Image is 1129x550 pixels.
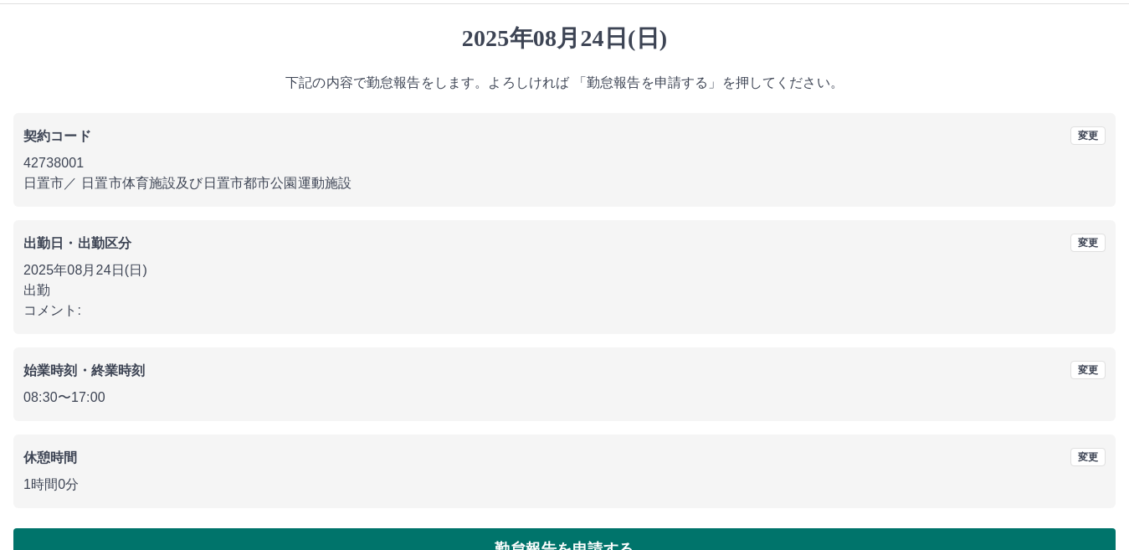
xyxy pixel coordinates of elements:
[23,129,91,143] b: 契約コード
[23,388,1106,408] p: 08:30 〜 17:00
[23,173,1106,193] p: 日置市 ／ 日置市体育施設及び日置市都市公園運動施設
[23,236,131,250] b: 出勤日・出勤区分
[23,153,1106,173] p: 42738001
[23,450,78,465] b: 休憩時間
[23,301,1106,321] p: コメント:
[1070,234,1106,252] button: 変更
[1070,361,1106,379] button: 変更
[13,24,1116,53] h1: 2025年08月24日(日)
[23,475,1106,495] p: 1時間0分
[13,73,1116,93] p: 下記の内容で勤怠報告をします。よろしければ 「勤怠報告を申請する」を押してください。
[23,363,145,378] b: 始業時刻・終業時刻
[23,280,1106,301] p: 出勤
[1070,448,1106,466] button: 変更
[1070,126,1106,145] button: 変更
[23,260,1106,280] p: 2025年08月24日(日)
